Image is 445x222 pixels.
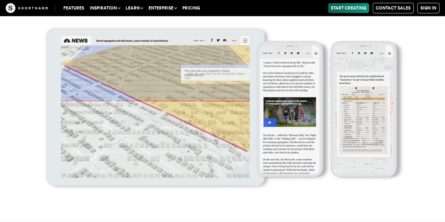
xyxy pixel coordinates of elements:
a: Sign in [417,3,439,13]
button: Enterprise [146,3,179,13]
button: Learn [123,3,146,13]
button: Inspiration [87,3,123,13]
a: Pricing [179,3,203,13]
a: Start Creating [328,3,369,13]
a: Features [61,3,87,13]
img: The Craft [6,3,48,13]
a: Contact Sales [373,3,414,13]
